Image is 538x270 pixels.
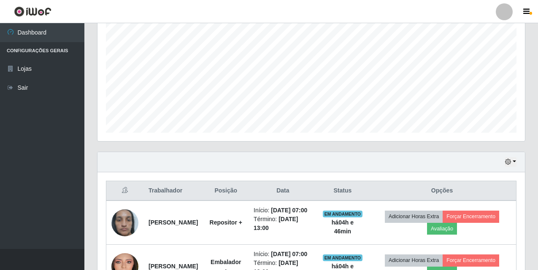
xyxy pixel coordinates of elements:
li: Início: [254,250,312,259]
span: EM ANDAMENTO [323,254,363,261]
th: Data [249,181,317,201]
button: Forçar Encerramento [443,211,499,222]
th: Status [317,181,368,201]
th: Posição [203,181,249,201]
strong: Repositor + [210,219,242,226]
strong: há 04 h e 46 min [332,219,354,235]
time: [DATE] 07:00 [271,251,307,257]
li: Início: [254,206,312,215]
img: 1756337555604.jpeg [111,199,138,247]
button: Adicionar Horas Extra [385,254,443,266]
button: Adicionar Horas Extra [385,211,443,222]
strong: [PERSON_NAME] [149,219,198,226]
button: Avaliação [427,223,457,235]
th: Opções [368,181,516,201]
strong: [PERSON_NAME] [149,263,198,270]
img: CoreUI Logo [14,6,51,17]
li: Término: [254,215,312,233]
th: Trabalhador [143,181,203,201]
span: EM ANDAMENTO [323,211,363,217]
button: Forçar Encerramento [443,254,499,266]
time: [DATE] 07:00 [271,207,307,214]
